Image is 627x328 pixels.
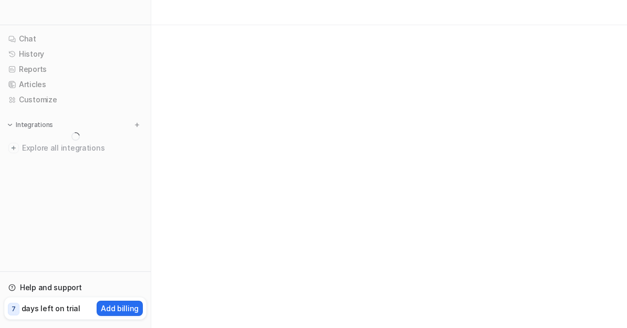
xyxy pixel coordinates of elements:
[4,92,147,107] a: Customize
[4,62,147,77] a: Reports
[133,121,141,129] img: menu_add.svg
[4,77,147,92] a: Articles
[22,303,80,314] p: days left on trial
[16,121,53,129] p: Integrations
[22,140,142,156] span: Explore all integrations
[4,47,147,61] a: History
[4,31,147,46] a: Chat
[4,120,56,130] button: Integrations
[4,141,147,155] a: Explore all integrations
[8,143,19,153] img: explore all integrations
[6,121,14,129] img: expand menu
[12,304,16,314] p: 7
[4,280,147,295] a: Help and support
[101,303,139,314] p: Add billing
[97,301,143,316] button: Add billing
